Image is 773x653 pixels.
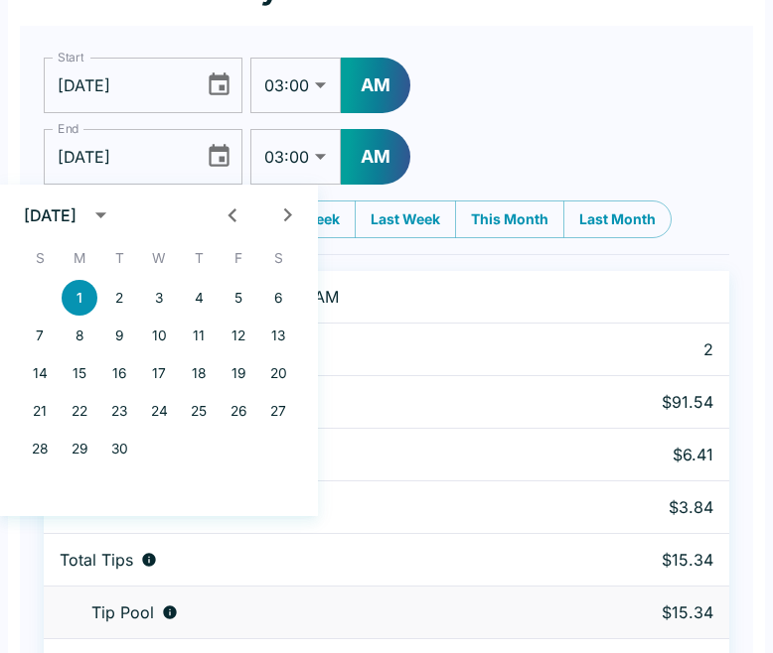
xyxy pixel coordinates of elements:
button: Last Week [355,200,456,238]
button: 18 [181,355,217,391]
span: Sunday [22,238,58,278]
button: 3 [141,280,177,316]
input: mm/dd/yyyy [44,58,190,113]
button: 6 [260,280,296,316]
button: 25 [181,393,217,429]
p: Total Tips [60,550,133,570]
button: Next month [269,196,306,233]
button: 17 [141,355,177,391]
button: Choose date, selected date is Sep 1, 2025 [198,135,240,178]
button: AM [341,58,410,113]
button: 21 [22,393,58,429]
button: 10 [141,318,177,353]
button: 14 [22,355,58,391]
button: Previous month [214,196,250,233]
button: 28 [22,431,58,466]
button: 27 [260,393,296,429]
button: 9 [101,318,137,353]
button: Last Month [563,200,672,238]
button: 30 [101,431,137,466]
button: 20 [260,355,296,391]
label: Start [58,49,83,65]
button: 12 [221,318,256,353]
button: 11 [181,318,217,353]
span: Thursday [181,238,217,278]
input: mm/dd/yyyy [44,129,190,185]
button: 29 [62,431,97,466]
span: Tuesday [101,238,137,278]
button: 7 [22,318,58,353]
button: 23 [101,393,137,429]
p: $15.34 [591,550,713,570]
button: 24 [141,393,177,429]
p: $91.54 [591,392,713,412]
button: 26 [221,393,256,429]
div: Combined individual and pooled tips [60,550,559,570]
button: 15 [62,355,97,391]
button: 8 [62,318,97,353]
button: Choose date, selected date is Aug 31, 2025 [198,64,240,106]
button: 4 [181,280,217,316]
span: Wednesday [141,238,177,278]
button: 22 [62,393,97,429]
label: End [58,120,79,137]
span: Monday [62,238,97,278]
button: AM [341,129,410,185]
span: Saturday [260,238,296,278]
p: $15.34 [591,602,713,622]
button: 5 [221,280,256,316]
div: [DATE] [24,205,77,225]
span: Friday [221,238,256,278]
p: Tip Pool [91,602,154,622]
button: This Month [455,200,564,238]
button: 13 [260,318,296,353]
button: 19 [221,355,256,391]
button: calendar view is open, switch to year view [82,196,119,233]
p: $6.41 [591,445,713,464]
p: 2 [591,339,713,359]
div: Tips unclaimed by a waiter [60,602,559,622]
button: 16 [101,355,137,391]
button: 1 [62,280,97,316]
p: $3.84 [591,497,713,517]
button: 2 [101,280,137,316]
